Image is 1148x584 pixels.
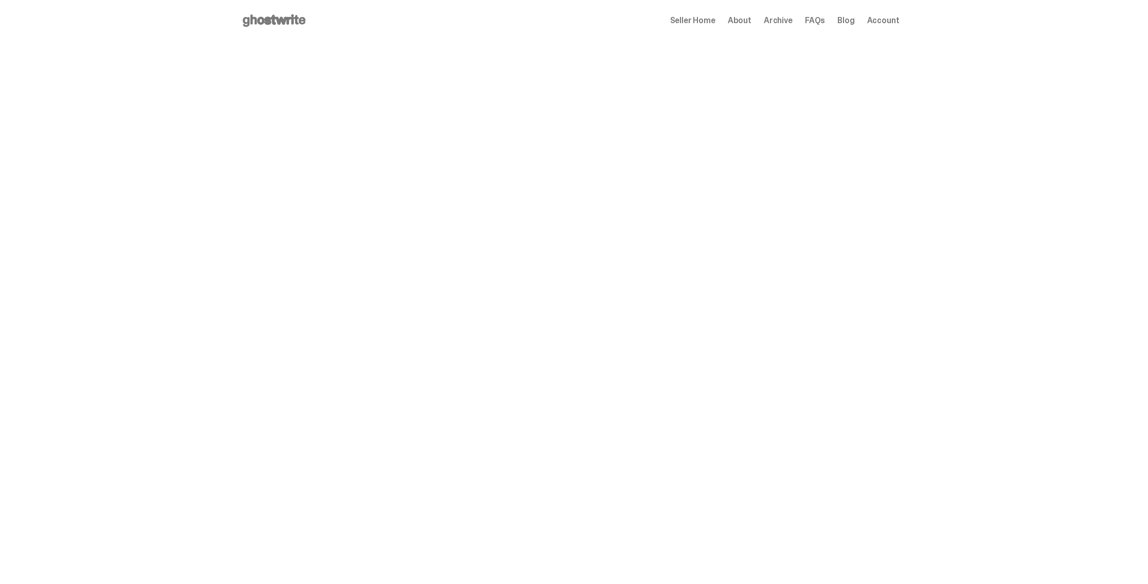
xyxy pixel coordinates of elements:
[764,16,793,25] a: Archive
[837,16,854,25] a: Blog
[670,16,715,25] a: Seller Home
[728,16,751,25] a: About
[867,16,900,25] a: Account
[805,16,825,25] a: FAQs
